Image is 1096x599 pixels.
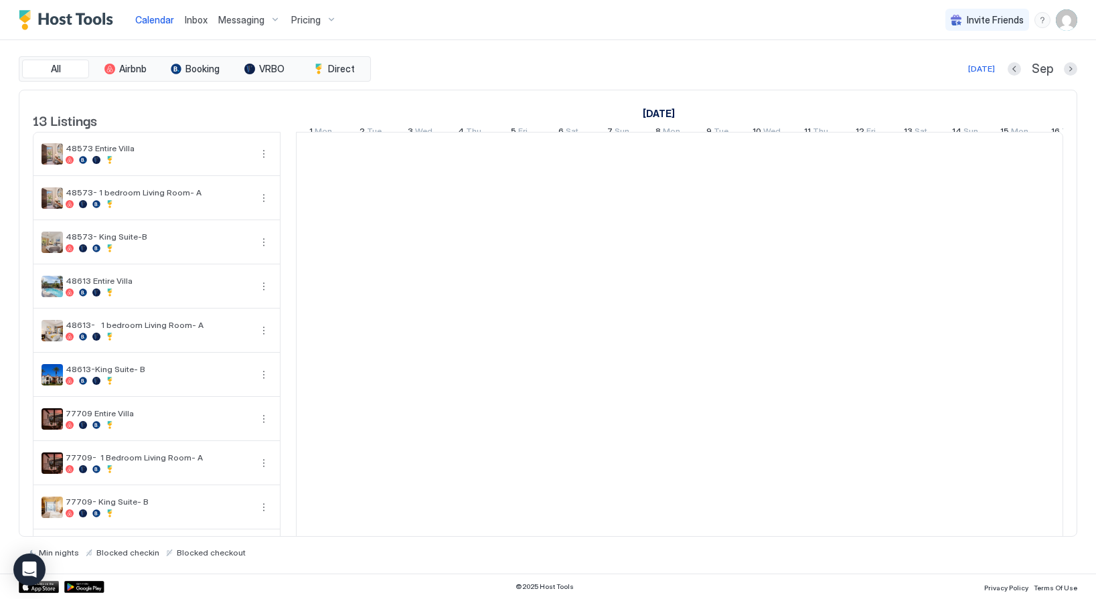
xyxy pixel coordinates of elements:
div: menu [256,323,272,339]
div: listing image [42,497,63,518]
a: September 11, 2025 [801,123,832,143]
span: 48573 Entire Villa [66,143,250,153]
span: 4 [458,126,464,140]
span: Sun [963,126,978,140]
span: 2 [360,126,365,140]
a: Inbox [185,13,208,27]
a: September 6, 2025 [555,123,582,143]
span: 48573- King Suite-B [66,232,250,242]
span: Fri [866,126,876,140]
span: 16 [1051,126,1060,140]
a: September 12, 2025 [852,123,879,143]
span: Tue [714,126,728,140]
div: menu [256,146,272,162]
span: Blocked checkin [96,547,159,558]
span: 12 [856,126,864,140]
button: More options [256,278,272,294]
span: VRBO [259,63,285,75]
div: listing image [42,276,63,297]
span: 6 [558,126,564,140]
span: Invite Friends [967,14,1024,26]
span: Tue [1062,126,1077,140]
span: 13 Listings [33,110,97,130]
span: Terms Of Use [1034,584,1077,592]
span: Mon [1011,126,1028,140]
div: listing image [42,408,63,430]
div: User profile [1056,9,1077,31]
span: Direct [328,63,355,75]
span: Tue [367,126,382,140]
a: Privacy Policy [984,580,1028,594]
a: September 15, 2025 [997,123,1032,143]
span: 48613- 1 bedroom Living Room- A [66,320,250,330]
a: September 8, 2025 [652,123,684,143]
span: Sun [615,126,629,140]
span: Thu [466,126,481,140]
span: Inbox [185,14,208,25]
span: Thu [813,126,828,140]
span: 48573- 1 bedroom Living Room- A [66,187,250,197]
a: September 4, 2025 [455,123,485,143]
div: Host Tools Logo [19,10,119,30]
a: App Store [19,581,59,593]
div: listing image [42,143,63,165]
span: 77709- King Suite- B [66,497,250,507]
span: Privacy Policy [984,584,1028,592]
button: More options [256,146,272,162]
button: More options [256,190,272,206]
button: Previous month [1008,62,1021,76]
div: menu [256,234,272,250]
div: menu [256,411,272,427]
span: Sep [1032,62,1053,77]
a: Google Play Store [64,581,104,593]
button: VRBO [231,60,298,78]
button: More options [256,367,272,383]
button: Airbnb [92,60,159,78]
a: Terms Of Use [1034,580,1077,594]
div: listing image [42,364,63,386]
a: September 13, 2025 [901,123,931,143]
span: 13 [904,126,913,140]
div: menu [1034,12,1050,28]
a: September 10, 2025 [749,123,784,143]
span: Fri [518,126,528,140]
span: 77709- 1 Bedroom Living Room- A [66,452,250,462]
span: All [51,63,61,75]
a: September 2, 2025 [356,123,385,143]
button: More options [256,234,272,250]
a: September 9, 2025 [703,123,732,143]
span: 1 [309,126,313,140]
span: © 2025 Host Tools [516,582,574,591]
span: Messaging [218,14,264,26]
button: Next month [1064,62,1077,76]
span: 9 [706,126,712,140]
div: menu [256,278,272,294]
span: 10 [753,126,761,140]
span: Sat [566,126,578,140]
span: Pricing [291,14,321,26]
span: 5 [511,126,516,140]
span: Calendar [135,14,174,25]
div: menu [256,455,272,471]
span: 15 [1000,126,1009,140]
span: Sat [915,126,927,140]
button: Booking [161,60,228,78]
span: 48613 Entire Villa [66,276,250,286]
span: 3 [408,126,413,140]
span: 77709 Entire Villa [66,408,250,418]
a: September 1, 2025 [306,123,335,143]
a: Calendar [135,13,174,27]
button: More options [256,323,272,339]
span: 11 [804,126,811,140]
div: listing image [42,452,63,474]
span: Wed [415,126,433,140]
span: 48613-King Suite- B [66,364,250,374]
span: 8 [655,126,661,140]
span: 7 [607,126,613,140]
button: More options [256,455,272,471]
div: tab-group [19,56,371,82]
a: September 5, 2025 [507,123,531,143]
button: Direct [301,60,368,78]
a: September 1, 2025 [639,104,678,123]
